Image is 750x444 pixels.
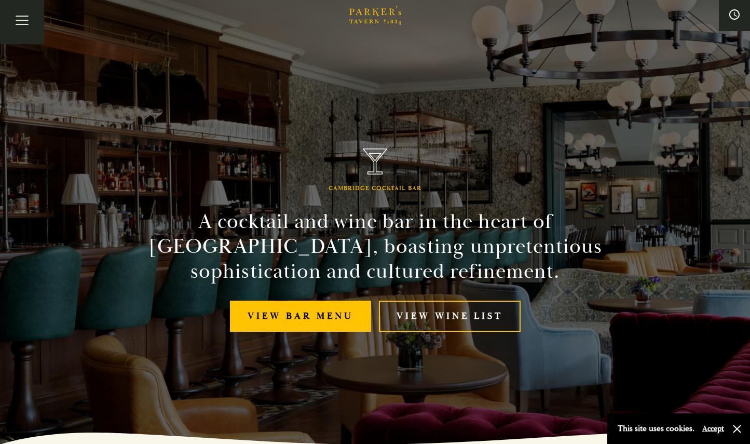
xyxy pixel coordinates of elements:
p: This site uses cookies. [618,421,694,436]
h1: Cambridge Cocktail Bar [329,185,421,192]
a: View Wine List [379,301,521,332]
button: Close and accept [732,424,742,434]
a: View bar menu [230,301,371,332]
button: Accept [702,424,724,434]
img: Parker's Tavern Brasserie Cambridge [363,149,388,175]
h2: A cocktail and wine bar in the heart of [GEOGRAPHIC_DATA], boasting unpretentious sophistication ... [139,209,612,284]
